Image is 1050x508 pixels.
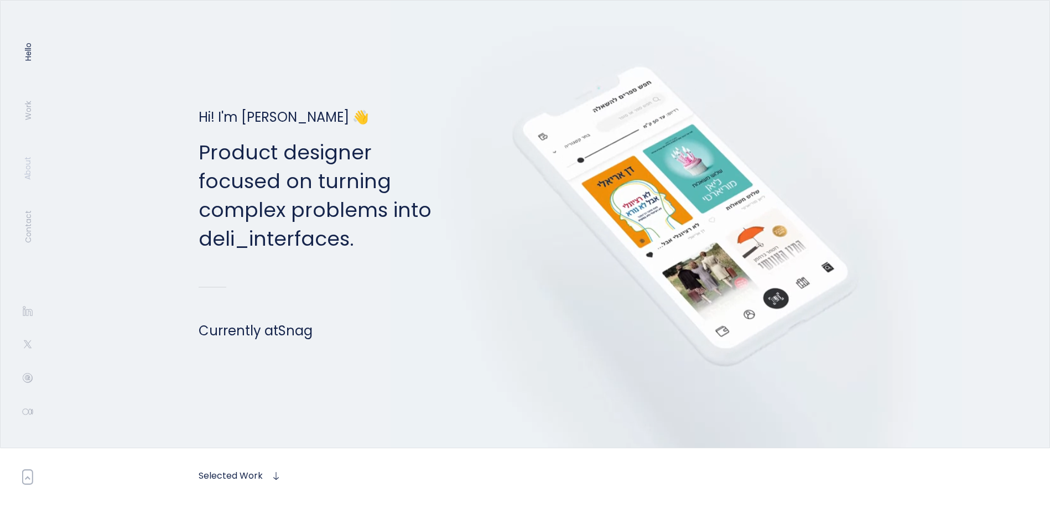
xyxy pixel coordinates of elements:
a: Work [22,100,33,120]
span: _ [235,225,249,253]
a: Hello [22,43,33,61]
span: deli [199,225,235,253]
a: Contact [22,210,33,242]
a: About [22,157,33,180]
h1: Hi! I'm [PERSON_NAME] 👋 [199,107,432,127]
a: Selected Work [199,469,263,482]
a: Snag [278,322,313,340]
h1: Currently at [199,321,432,341]
p: Product designer focused on turning complex problems into interfaces. [199,138,432,253]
